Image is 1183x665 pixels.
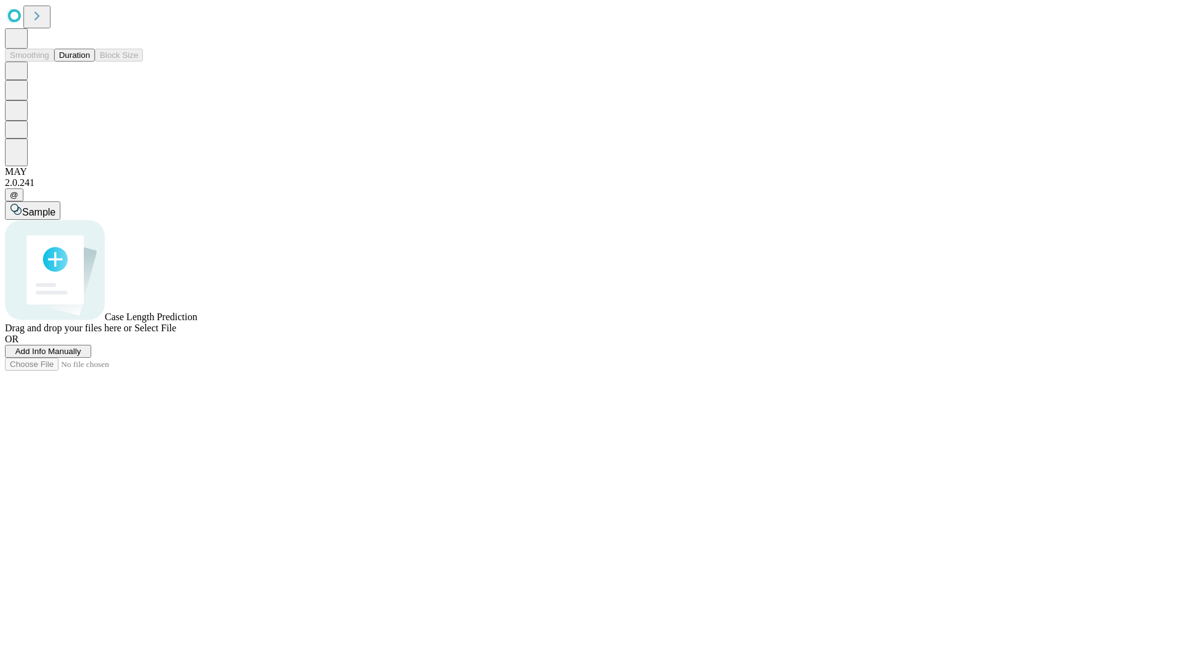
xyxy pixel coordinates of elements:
[5,323,132,333] span: Drag and drop your files here or
[5,49,54,62] button: Smoothing
[10,190,18,199] span: @
[5,188,23,201] button: @
[105,312,197,322] span: Case Length Prediction
[95,49,143,62] button: Block Size
[5,345,91,358] button: Add Info Manually
[54,49,95,62] button: Duration
[15,347,81,356] span: Add Info Manually
[22,207,55,217] span: Sample
[134,323,176,333] span: Select File
[5,177,1178,188] div: 2.0.241
[5,201,60,220] button: Sample
[5,166,1178,177] div: MAY
[5,334,18,344] span: OR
